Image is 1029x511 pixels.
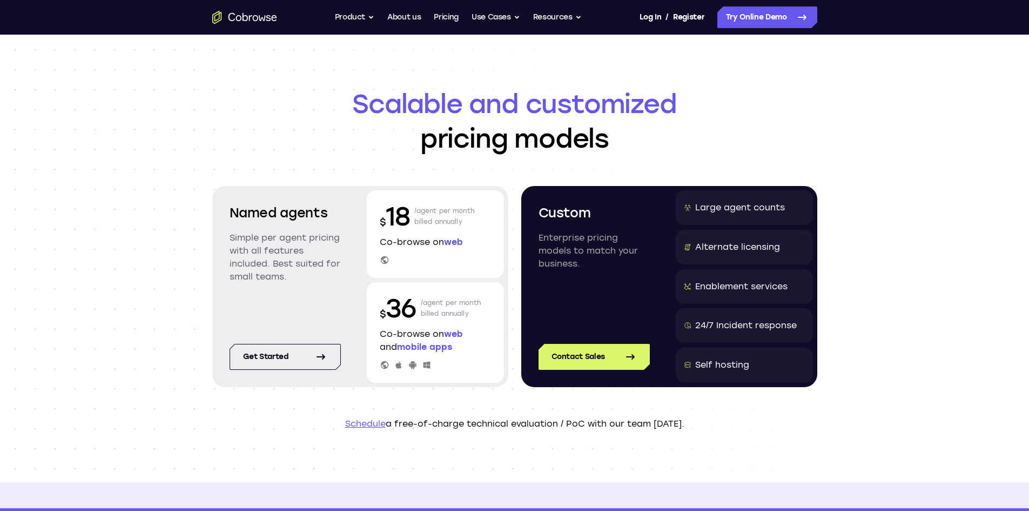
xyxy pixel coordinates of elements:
button: Use Cases [472,6,520,28]
p: /agent per month billed annually [421,291,481,326]
p: Co-browse on and [380,328,491,354]
div: Large agent counts [695,201,785,214]
span: Scalable and customized [212,87,817,121]
a: Pricing [434,6,459,28]
a: Register [673,6,704,28]
p: 36 [380,291,416,326]
span: $ [380,216,386,228]
a: Log In [640,6,661,28]
div: 24/7 Incident response [695,319,797,332]
p: 18 [380,199,410,234]
a: Contact Sales [539,344,650,370]
h2: Named agents [230,203,341,223]
span: web [444,329,463,339]
span: / [665,11,669,24]
span: $ [380,308,386,320]
div: Enablement services [695,280,788,293]
h2: Custom [539,203,650,223]
button: Resources [533,6,582,28]
p: Enterprise pricing models to match your business. [539,231,650,270]
div: Alternate licensing [695,241,780,254]
a: Get started [230,344,341,370]
a: Go to the home page [212,11,277,24]
h1: pricing models [212,87,817,156]
p: a free-of-charge technical evaluation / PoC with our team [DATE]. [212,417,817,430]
span: mobile apps [397,342,452,352]
div: Self hosting [695,359,749,371]
a: About us [387,6,421,28]
a: Try Online Demo [717,6,817,28]
p: /agent per month billed annually [414,199,475,234]
a: Schedule [345,419,386,429]
span: web [444,237,463,247]
button: Product [335,6,375,28]
p: Co-browse on [380,236,491,249]
p: Simple per agent pricing with all features included. Best suited for small teams. [230,231,341,283]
